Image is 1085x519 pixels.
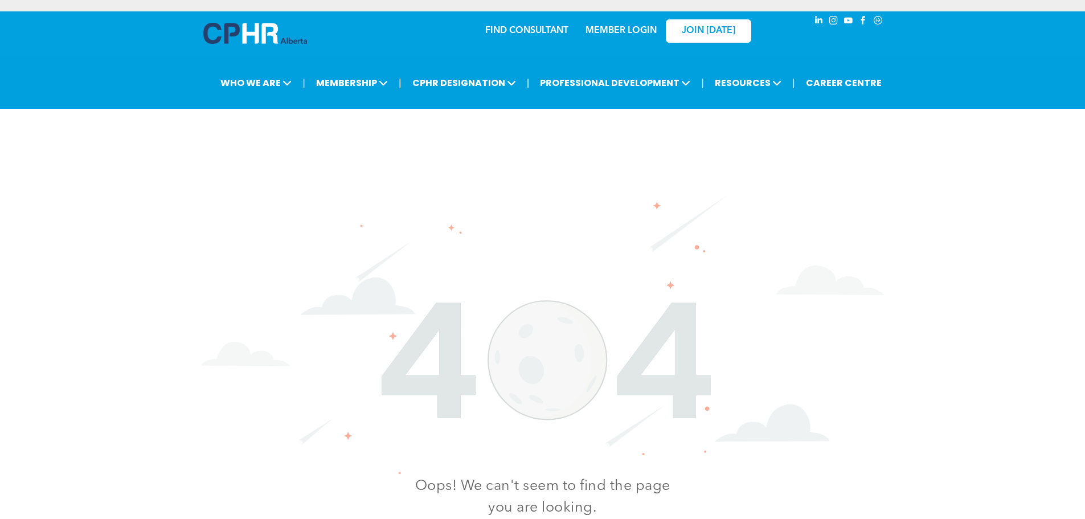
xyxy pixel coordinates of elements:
span: PROFESSIONAL DEVELOPMENT [537,72,694,93]
a: linkedin [813,14,825,30]
li: | [701,71,704,95]
li: | [527,71,530,95]
li: | [792,71,795,95]
span: WHO WE ARE [217,72,295,93]
span: CPHR DESIGNATION [409,72,519,93]
a: CAREER CENTRE [803,72,885,93]
img: A blue and white logo for cp alberta [203,23,307,44]
a: youtube [842,14,855,30]
a: FIND CONSULTANT [485,26,568,35]
span: MEMBERSHIP [313,72,391,93]
a: MEMBER LOGIN [586,26,657,35]
li: | [399,71,402,95]
a: Social network [872,14,885,30]
a: facebook [857,14,870,30]
span: RESOURCES [711,72,785,93]
span: JOIN [DATE] [682,26,735,36]
a: instagram [828,14,840,30]
img: The number 404 is surrounded by clouds and stars on a white background. [201,194,885,475]
span: Oops! We can't seem to find the page you are looking. [415,479,670,515]
li: | [302,71,305,95]
a: JOIN [DATE] [666,19,751,43]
